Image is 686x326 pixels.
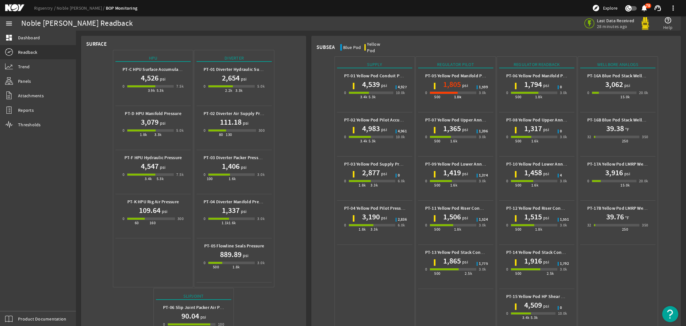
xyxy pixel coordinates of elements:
[443,256,461,266] h1: 1,865
[606,212,624,222] h1: 39.76
[506,266,508,273] div: 0
[226,131,232,138] div: 130
[506,90,508,96] div: 0
[425,117,519,123] b: PT-07 Yellow Pod Upper Annular Pilot Pressure
[369,138,376,144] div: 5.3k
[479,222,486,228] div: 3.0k
[360,138,368,144] div: 3.4k
[535,226,543,233] div: 1.8k
[229,220,236,226] div: 1.6k
[344,222,346,228] div: 0
[5,34,13,42] mat-icon: dashboard
[515,182,521,188] div: 500
[606,123,624,134] h1: 39.38
[479,134,486,140] div: 3.0k
[461,126,468,133] span: psi
[398,222,405,228] div: 6.0k
[157,87,164,94] div: 5.3k
[454,226,462,233] div: 1.8k
[434,138,440,144] div: 500
[222,73,240,83] h1: 2,654
[506,222,508,228] div: 0
[204,83,206,90] div: 0
[141,161,159,171] h1: 4,547
[220,117,242,127] h1: 111.18
[127,199,179,205] b: PT-K HPU Rig Air Pressure
[18,34,40,41] span: Dashboard
[535,94,543,100] div: 1.8k
[605,168,623,178] h1: 3,916
[359,182,366,188] div: 1.8k
[515,138,521,144] div: 500
[115,55,191,62] div: HPU
[124,155,182,161] b: PT-F HPU Hydraulic Pressure
[620,182,630,188] div: 15.0k
[154,131,162,138] div: 3.3k
[531,182,539,188] div: 1.6k
[641,5,647,12] button: 78
[558,310,567,317] div: 10.0k
[204,216,206,222] div: 0
[176,127,184,134] div: 5.0k
[18,107,34,113] span: Reports
[524,212,542,222] h1: 1,515
[204,110,273,117] b: PT-02 Diverter Air Supply Pressure
[665,0,681,16] button: more_vert
[257,83,265,90] div: 5.0k
[141,73,159,83] h1: 4,526
[219,131,223,138] div: 80
[434,182,440,188] div: 500
[199,314,206,320] span: psi
[257,260,265,266] div: 3.0k
[623,82,630,89] span: psi
[506,205,613,211] b: PT-12 Yellow Pod Riser Connector Regulator Pressure
[624,215,629,221] span: °F
[560,178,567,184] div: 3.0k
[21,20,133,27] div: Noble [PERSON_NAME] Readback
[524,123,542,134] h1: 1,317
[560,134,567,140] div: 3.0k
[207,176,213,182] div: 100
[425,178,427,184] div: 0
[515,270,521,277] div: 500
[560,174,562,177] span: 4
[145,176,152,182] div: 3.4k
[197,55,272,62] div: Diverter
[587,161,674,167] b: PT-17A Yellow Pod LMRP Wellbore Pressure
[605,79,623,90] h1: 3,062
[123,66,203,72] b: PT-C HPU Surface Accumulator Pressure
[425,266,427,273] div: 0
[369,94,376,100] div: 5.3k
[362,123,380,134] h1: 4,983
[506,293,589,300] b: PT-15 Yellow Pod HP Shear Ram Pressure
[359,226,366,233] div: 1.8k
[434,94,440,100] div: 500
[396,90,405,96] div: 10.0k
[654,4,662,12] mat-icon: support_agent
[242,252,249,259] span: psi
[204,66,287,72] b: PT-01 Diverter Hydraulic Supply Pressure
[587,73,670,79] b: PT-16A Blue Pod Stack Wellbore Pressure
[257,171,265,178] div: 3.0k
[642,222,648,228] div: 350
[344,134,346,140] div: 0
[531,314,538,321] div: 5.3k
[515,226,521,233] div: 500
[542,259,549,265] span: psi
[204,155,265,161] b: PT-03 Diverter Packer Pressure
[344,161,412,167] b: PT-03 Yellow Pod Supply Pressure
[242,120,249,126] span: psi
[123,171,124,178] div: 0
[362,79,380,90] h1: 4,539
[123,216,124,222] div: 0
[235,87,243,94] div: 3.3k
[106,5,138,11] a: BOP Monitoring
[592,4,600,12] mat-icon: explore
[240,76,247,82] span: psi
[479,266,486,273] div: 3.0k
[125,110,181,117] b: PT-D HPU Manifold Pressure
[461,82,468,89] span: psi
[506,310,508,317] div: 0
[620,94,630,100] div: 15.0k
[461,170,468,177] span: psi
